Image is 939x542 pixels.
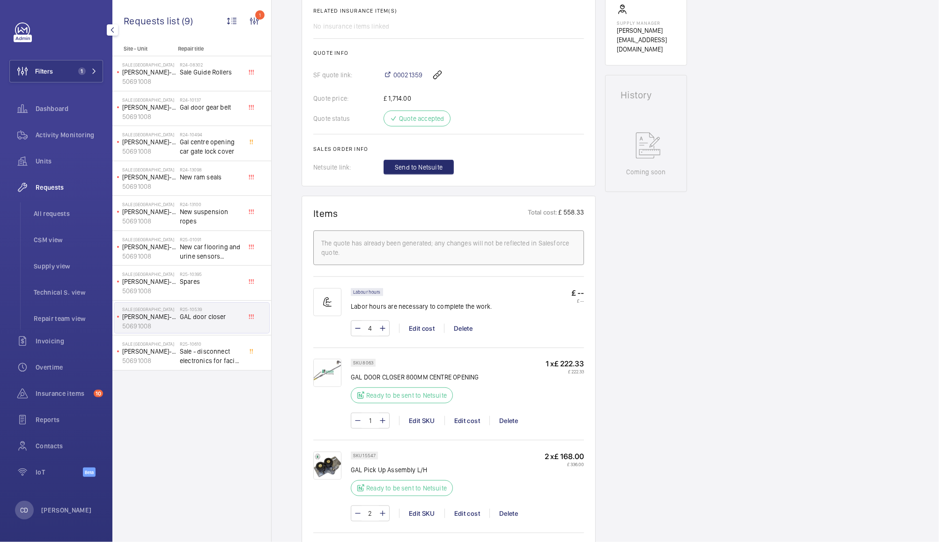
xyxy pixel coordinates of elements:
p: £ 336.00 [545,461,584,467]
p: Sale [GEOGRAPHIC_DATA] [122,132,176,137]
p: Site - Unit [112,45,174,52]
span: Dashboard [36,104,103,113]
p: Sale [GEOGRAPHIC_DATA] [122,62,176,67]
p: £ 558.33 [558,208,584,219]
p: GAL Pick Up Assembly L/H [351,465,458,475]
h2: R25-10395 [180,271,242,277]
p: Repair title [178,45,240,52]
span: Invoicing [36,336,103,346]
h2: R24-13098 [180,167,242,172]
p: 50691008 [122,252,176,261]
p: SKU 8063 [353,361,373,364]
div: Delete [489,509,527,518]
span: Gal centre opening car gate lock cover [180,137,242,156]
span: Overtime [36,363,103,372]
p: [PERSON_NAME] [41,505,92,515]
h2: R25-10610 [180,341,242,347]
p: Sale [GEOGRAPHIC_DATA] [122,271,176,277]
span: New ram seals [180,172,242,182]
h2: R25-10539 [180,306,242,312]
p: GAL DOOR CLOSER 800MM CENTRE OPENING [351,372,479,382]
span: New car flooring and urine sensors covered [180,242,242,261]
p: £ 222.33 [546,369,584,374]
p: [PERSON_NAME]-LIFT [122,312,176,321]
span: Contacts [36,441,103,451]
span: Repair team view [34,314,103,323]
h2: R24-13100 [180,201,242,207]
p: Ready to be sent to Netsuite [366,483,447,493]
p: [PERSON_NAME]-LIFT [122,172,176,182]
h2: R24-08302 [180,62,242,67]
p: 50691008 [122,216,176,226]
h2: R24-10137 [180,97,242,103]
p: Supply manager [617,20,675,26]
span: Reports [36,415,103,424]
span: Units [36,156,103,166]
span: 1 [78,67,86,75]
div: Edit SKU [399,509,444,518]
div: Edit cost [444,416,489,425]
span: Gal door gear belt [180,103,242,112]
a: 00021359 [384,70,422,80]
img: uN2Ehl8MRDvqcCXmEd4KpnuOufOfG3Fg16DjEsSyBrJ5rbW0.png [313,452,341,480]
div: Edit cost [399,324,444,333]
span: Beta [83,468,96,477]
p: £ -- [571,298,584,304]
p: [PERSON_NAME]-LIFT [122,277,176,286]
img: muscle-sm.svg [313,288,341,316]
p: SKU 15547 [353,454,376,457]
span: Requests [36,183,103,192]
p: Coming soon [626,167,665,177]
span: GAL door closer [180,312,242,321]
p: Labour hours [353,290,381,294]
p: [PERSON_NAME]-LIFT [122,103,176,112]
p: Sale [GEOGRAPHIC_DATA] [122,201,176,207]
p: Labor hours are necessary to complete the work. [351,302,492,311]
p: [PERSON_NAME]-LIFT [122,242,176,252]
div: Edit cost [444,509,489,518]
p: Sale [GEOGRAPHIC_DATA] [122,341,176,347]
p: £ -- [571,288,584,298]
p: [PERSON_NAME]-LIFT [122,137,176,147]
div: Edit SKU [399,416,444,425]
span: Requests list [124,15,182,27]
span: Technical S. view [34,288,103,297]
span: Filters [35,67,53,76]
h2: R25-01091 [180,237,242,242]
span: Spares [180,277,242,286]
p: 50691008 [122,77,176,86]
p: 1 x £ 222.33 [546,359,584,369]
p: [PERSON_NAME][EMAIL_ADDRESS][DOMAIN_NAME] [617,26,675,54]
span: All requests [34,209,103,218]
p: [PERSON_NAME]-LIFT [122,67,176,77]
img: ayT5WFVs0YhTz6E0Ugl98L3CmVPP7QJ15dfFsHWpUQkd2api.png [313,359,341,387]
div: Delete [444,324,482,333]
h2: Sales order info [313,146,584,152]
h1: Items [313,208,338,219]
span: 10 [94,390,103,397]
span: Send to Netsuite [395,163,443,172]
p: CD [20,505,28,515]
p: 50691008 [122,112,176,121]
h1: History [621,90,672,100]
p: 50691008 [122,182,176,191]
button: Send to Netsuite [384,160,454,175]
p: 50691008 [122,286,176,296]
p: Sale [GEOGRAPHIC_DATA] [122,97,176,103]
h2: Quote info [313,50,584,56]
span: Supply view [34,261,103,271]
div: The quote has already been generated; any changes will not be reflected in Salesforce quote. [321,238,576,257]
p: Sale [GEOGRAPHIC_DATA] [122,306,176,312]
span: Insurance items [36,389,90,398]
p: 50691008 [122,356,176,365]
h2: R24-10494 [180,132,242,137]
span: CSM view [34,235,103,245]
span: Sale - disconnect electronics for facia upgrade [180,347,242,365]
div: Delete [489,416,527,425]
p: [PERSON_NAME]-LIFT [122,347,176,356]
span: Activity Monitoring [36,130,103,140]
p: Sale [GEOGRAPHIC_DATA] [122,167,176,172]
button: Filters1 [9,60,103,82]
p: 50691008 [122,321,176,331]
p: 2 x £ 168.00 [545,452,584,461]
